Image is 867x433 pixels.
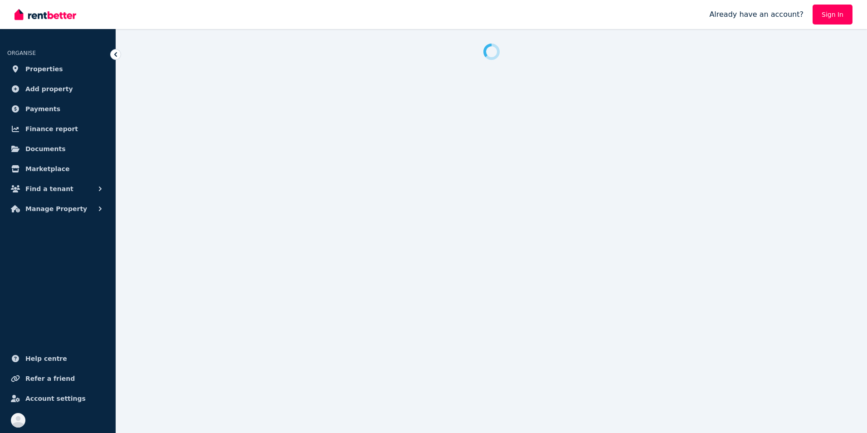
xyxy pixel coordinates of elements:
span: ORGANISE [7,50,36,56]
span: Marketplace [25,163,69,174]
a: Account settings [7,389,108,408]
span: Account settings [25,393,86,404]
a: Marketplace [7,160,108,178]
span: Add property [25,84,73,94]
button: Manage Property [7,200,108,218]
a: Documents [7,140,108,158]
span: Refer a friend [25,373,75,384]
button: Find a tenant [7,180,108,198]
a: Payments [7,100,108,118]
span: Already have an account? [709,9,804,20]
span: Payments [25,103,60,114]
a: Refer a friend [7,369,108,388]
span: Find a tenant [25,183,73,194]
img: RentBetter [15,8,76,21]
a: Finance report [7,120,108,138]
span: Finance report [25,123,78,134]
a: Sign In [813,5,852,25]
span: Documents [25,143,66,154]
a: Add property [7,80,108,98]
span: Properties [25,64,63,74]
span: Help centre [25,353,67,364]
a: Help centre [7,349,108,368]
span: Manage Property [25,203,87,214]
a: Properties [7,60,108,78]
